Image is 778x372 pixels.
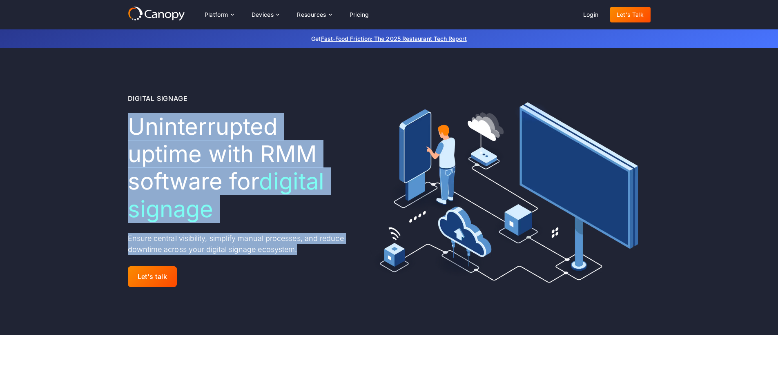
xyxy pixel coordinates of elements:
[138,273,167,281] div: Let's talk
[128,233,350,255] p: Ensure central visibility, simplify manual processes, and reduce downtime across your digital sig...
[297,12,326,18] div: Resources
[321,35,467,42] a: Fast-Food Friction: The 2025 Restaurant Tech Report
[343,7,376,22] a: Pricing
[198,7,240,23] div: Platform
[128,266,177,287] a: Let's talk
[189,34,589,43] p: Get
[577,7,605,22] a: Login
[128,94,188,103] div: Digital Signage
[290,7,338,23] div: Resources
[128,113,350,223] h1: Uninterrupted uptime with RMM software for
[252,12,274,18] div: Devices
[245,7,286,23] div: Devices
[128,167,325,223] span: digital signage
[205,12,228,18] div: Platform
[610,7,651,22] a: Let's Talk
